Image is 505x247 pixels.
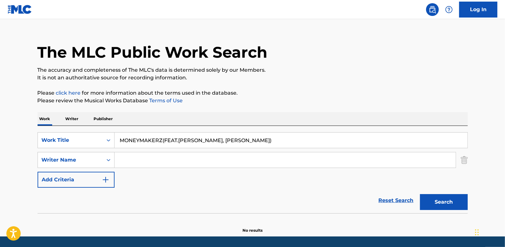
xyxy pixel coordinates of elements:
p: Please for more information about the terms used in the database. [38,89,468,97]
img: help [445,6,453,13]
img: Delete Criterion [461,152,468,168]
p: Please review the Musical Works Database [38,97,468,105]
img: 9d2ae6d4665cec9f34b9.svg [102,176,109,184]
p: The accuracy and completeness of The MLC's data is determined solely by our Members. [38,66,468,74]
img: MLC Logo [8,5,32,14]
div: Writer Name [42,156,99,164]
p: Publisher [92,112,115,126]
button: Search [420,194,468,210]
a: Reset Search [375,193,417,207]
div: Work Title [42,136,99,144]
img: search [429,6,436,13]
div: Help [443,3,455,16]
button: Add Criteria [38,172,115,188]
p: It is not an authoritative source for recording information. [38,74,468,82]
a: Public Search [426,3,439,16]
iframe: Chat Widget [473,216,505,247]
a: Terms of Use [148,98,183,104]
a: click here [56,90,81,96]
a: Log In [459,2,497,18]
h1: The MLC Public Work Search [38,43,268,62]
p: No results [242,220,263,233]
div: Drag [475,223,479,242]
form: Search Form [38,132,468,213]
p: Work [38,112,52,126]
p: Writer [64,112,81,126]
